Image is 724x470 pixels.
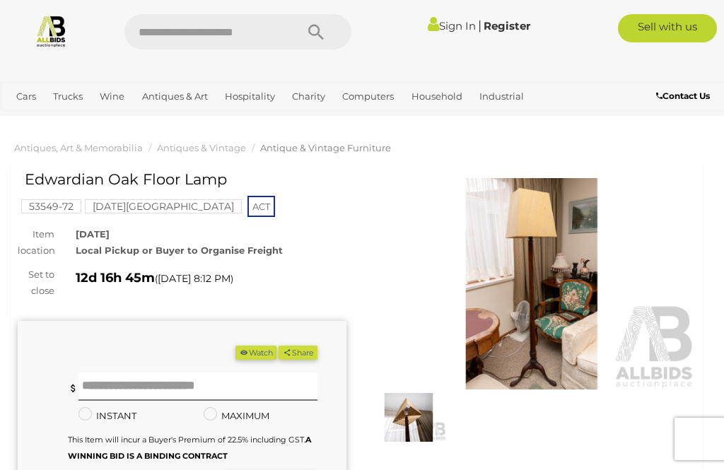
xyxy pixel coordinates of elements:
[68,435,311,461] b: A WINNING BID IS A BINDING CONTRACT
[656,88,713,104] a: Contact Us
[368,178,696,389] img: Edwardian Oak Floor Lamp
[428,19,476,33] a: Sign In
[158,272,230,285] span: [DATE] 8:12 PM
[85,201,242,212] a: [DATE][GEOGRAPHIC_DATA]
[235,346,276,360] button: Watch
[281,14,351,49] button: Search
[162,108,274,131] a: [GEOGRAPHIC_DATA]
[157,142,246,153] a: Antiques & Vintage
[21,201,81,212] a: 53549-72
[260,142,391,153] a: Antique & Vintage Furniture
[247,196,275,217] span: ACT
[94,85,130,108] a: Wine
[279,346,317,360] button: Share
[219,85,281,108] a: Hospitality
[478,18,481,33] span: |
[371,393,446,441] img: Edwardian Oak Floor Lamp
[115,108,156,131] a: Sports
[337,85,399,108] a: Computers
[7,266,65,300] div: Set to close
[21,199,81,213] mark: 53549-72
[7,226,65,259] div: Item location
[25,171,343,187] h1: Edwardian Oak Floor Lamp
[406,85,468,108] a: Household
[76,245,283,256] strong: Local Pickup or Buyer to Organise Freight
[71,108,110,131] a: Office
[618,14,717,42] a: Sell with us
[474,85,530,108] a: Industrial
[47,85,88,108] a: Trucks
[286,85,331,108] a: Charity
[11,85,42,108] a: Cars
[235,346,276,360] li: Watch this item
[76,228,110,240] strong: [DATE]
[76,270,155,286] strong: 12d 16h 45m
[35,14,68,47] img: Allbids.com.au
[204,408,269,424] label: MAXIMUM
[11,108,66,131] a: Jewellery
[155,273,233,284] span: ( )
[14,142,143,153] a: Antiques, Art & Memorabilia
[85,199,242,213] mark: [DATE][GEOGRAPHIC_DATA]
[136,85,214,108] a: Antiques & Art
[656,90,710,101] b: Contact Us
[68,435,311,461] small: This Item will incur a Buyer's Premium of 22.5% including GST.
[78,408,136,424] label: INSTANT
[484,19,530,33] a: Register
